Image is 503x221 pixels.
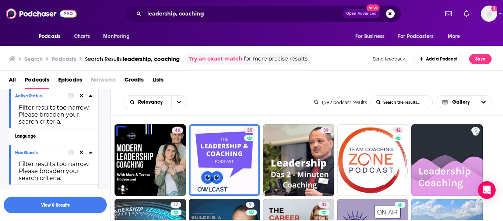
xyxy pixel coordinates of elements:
img: User Profile [481,6,497,22]
span: Networks [91,74,116,89]
a: Lists [152,74,163,89]
a: 17 [170,202,181,208]
a: 46 [172,127,183,133]
div: Search podcasts, credits, & more... [124,5,401,22]
span: 9 [249,201,251,208]
button: Language [15,131,92,141]
button: Save [469,54,492,64]
a: 5 [471,127,480,133]
span: New [366,4,380,11]
a: 46 [115,124,186,196]
div: Has Guests [15,150,63,155]
span: 17 [173,201,178,208]
span: Podcasts [39,31,60,42]
a: Search Results:leadership, coaching [85,55,180,62]
span: for more precise results [244,55,307,63]
a: 5 [411,124,483,196]
span: Monitoring [103,31,129,42]
button: open menu [443,30,469,44]
button: Send feedback [370,56,407,62]
button: Has Guests [15,148,68,157]
button: Active Status [15,91,68,100]
div: Filter results too narrow. Please broaden your search criteria. [15,104,92,125]
span: For Podcasters [398,31,433,42]
span: 43 [321,201,327,208]
svg: Add a profile image [491,6,497,11]
a: 39 [263,124,334,196]
h3: Search [24,55,43,62]
a: Podcasts [25,74,49,89]
a: Show notifications dropdown [442,7,455,20]
span: 35 [247,127,252,134]
span: leadership, coaching [123,55,180,62]
button: open menu [123,100,171,105]
a: Try an exact match [189,55,242,63]
button: Choose View [436,95,492,109]
div: 1,782 podcast results [314,100,367,105]
button: open menu [171,96,187,109]
span: 42 [395,127,401,134]
a: 39 [320,127,331,133]
input: Search podcasts, credits, & more... [144,8,343,20]
div: Active Status [15,93,63,99]
a: 42 [337,124,409,196]
a: 42 [393,127,404,133]
button: open menu [34,30,70,44]
a: Credits [124,74,144,89]
a: Add a Podcast [413,54,464,64]
button: open menu [98,30,139,44]
span: More [448,31,460,42]
a: Episodes [58,74,82,89]
button: open menu [350,30,394,44]
span: 39 [323,127,328,134]
span: Gallery [452,100,470,105]
button: open menu [393,30,444,44]
span: Charts [74,31,90,42]
img: Podchaser - Follow, Share and Rate Podcasts [6,7,77,21]
a: 35 [189,124,260,196]
span: For Business [355,31,384,42]
h3: Podcasts [52,55,76,62]
span: 46 [175,127,180,134]
div: Search Results: [85,55,180,62]
a: 9 [246,202,254,208]
button: Show profile menu [481,6,497,22]
a: 35 [244,127,255,133]
button: View 0 Results [4,197,107,213]
span: Logged in as angelabellBL2024 [481,6,497,22]
h2: Choose List sort [123,95,187,109]
a: 43 [319,202,330,208]
div: Open Intercom Messenger [478,181,496,199]
div: Language [15,134,88,139]
span: 5 [474,127,477,134]
a: Show notifications dropdown [461,7,472,20]
button: Open AdvancedNew [343,9,380,18]
span: Relevancy [138,100,165,105]
span: Open Advanced [346,12,377,15]
button: Brand Safety & Suitability [15,188,92,197]
div: Filter results too narrow. Please broaden your search criteria. [15,160,92,182]
a: All [9,74,16,89]
a: Charts [69,30,94,44]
